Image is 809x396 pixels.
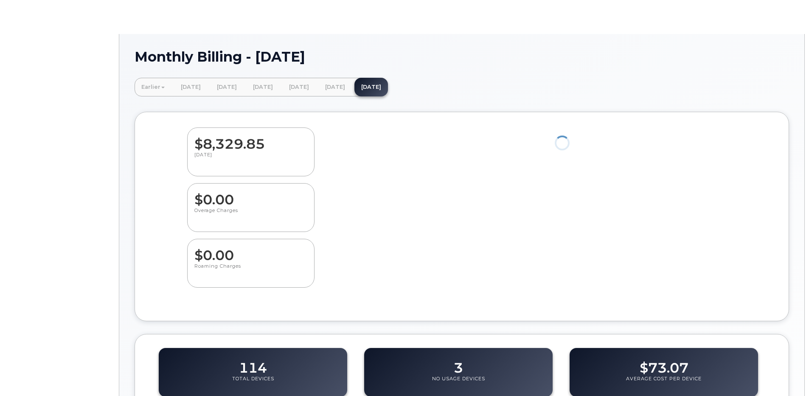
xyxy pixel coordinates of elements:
a: [DATE] [282,78,316,96]
dd: 3 [454,352,463,376]
dd: $0.00 [194,239,307,263]
dd: $0.00 [194,184,307,207]
p: Average Cost Per Device [626,376,702,391]
a: Earlier [135,78,171,96]
a: [DATE] [354,78,388,96]
p: Overage Charges [194,207,307,223]
a: [DATE] [174,78,208,96]
p: Total Devices [232,376,274,391]
dd: $73.07 [640,352,688,376]
p: No Usage Devices [432,376,485,391]
a: [DATE] [210,78,244,96]
p: Roaming Charges [194,263,307,278]
h1: Monthly Billing - [DATE] [135,49,789,64]
p: [DATE] [194,152,307,167]
a: [DATE] [318,78,352,96]
dd: $8,329.85 [194,128,307,152]
dd: 114 [239,352,267,376]
a: [DATE] [246,78,280,96]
